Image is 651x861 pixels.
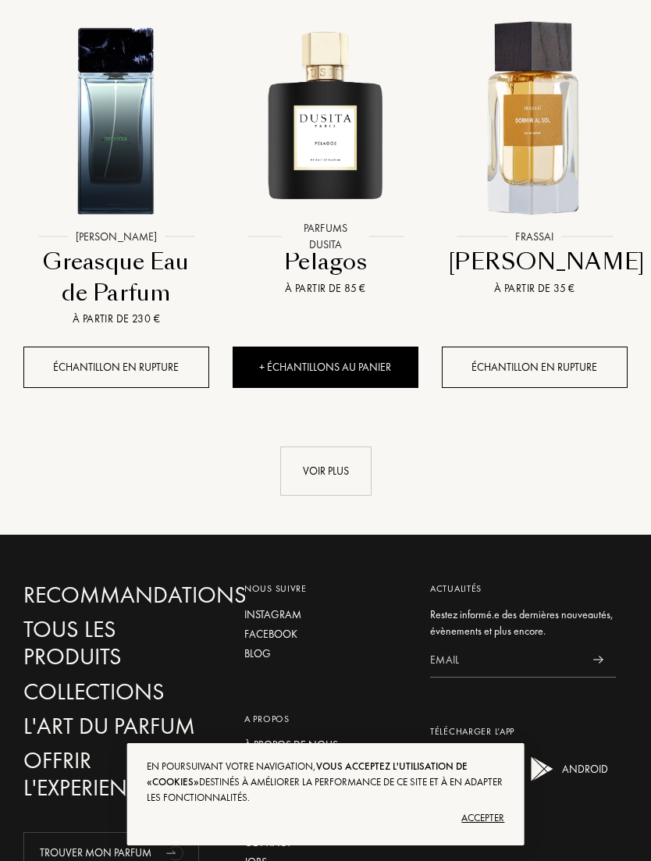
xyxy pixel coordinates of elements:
div: À partir de 35 € [448,280,621,297]
img: Dormir Al Sol Frassai [430,14,639,223]
img: Greasque Eau de Parfum Sora Dora [12,14,221,223]
div: Échantillon en rupture [23,347,209,388]
div: + Échantillons au panier [233,347,418,388]
img: Pelagos Parfums Dusita [221,14,430,223]
img: android app [527,753,558,785]
div: Greasque Eau de Parfum [30,247,203,308]
a: Offrir l'experience [23,747,209,802]
div: À partir de 85 € [239,280,412,297]
div: Restez informé.e des dernières nouveautés, évènements et plus encore. [430,607,616,639]
div: A propos [244,712,407,726]
a: Recommandations [23,582,209,609]
div: Voir plus [280,447,372,496]
div: Échantillon en rupture [442,347,628,388]
div: En poursuivant votre navigation, destinés à améliorer la performance de ce site et à en adapter l... [147,759,505,806]
a: L'Art du Parfum [23,713,209,740]
div: Pelagos [239,247,412,277]
span: vous acceptez l'utilisation de «cookies» [147,760,468,788]
div: ANDROID [558,753,608,785]
a: Collections [23,678,209,706]
input: Email [430,642,581,678]
a: Facebook [244,626,407,642]
div: À partir de 230 € [30,311,203,327]
div: Nous suivre [244,582,407,596]
div: [PERSON_NAME] [448,247,621,277]
div: Accepter [147,806,505,831]
a: android appANDROID [519,774,608,788]
div: Télécharger L’app [430,724,616,738]
a: Tous les produits [23,616,209,671]
a: À propos de nous [244,737,407,753]
a: Blog [244,646,407,662]
img: news_send.svg [593,656,603,664]
div: Actualités [430,582,616,596]
a: Instagram [244,607,407,623]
